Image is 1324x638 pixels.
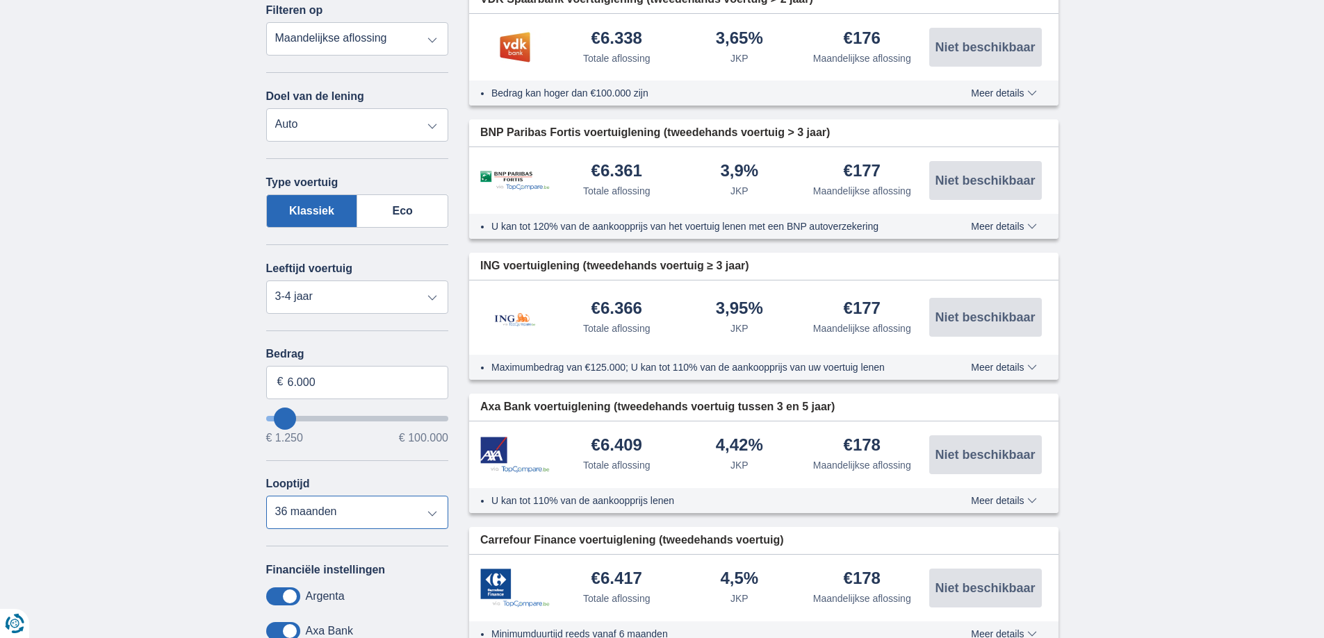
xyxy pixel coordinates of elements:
div: Maandelijkse aflossing [813,321,911,335]
label: Leeftijd voertuig [266,262,352,275]
div: 3,65% [716,30,763,49]
div: Totale aflossing [583,51,651,65]
button: Meer details [961,87,1047,99]
div: €176 [844,30,881,49]
li: Maximumbedrag van €125.000; U kan tot 110% van de aankoopprijs van uw voertuig lenen [491,360,920,374]
div: Totale aflossing [583,184,651,198]
button: Niet beschikbaar [929,298,1042,337]
span: BNP Paribas Fortis voertuiglening (tweedehands voertuig > 3 jaar) [480,125,830,141]
span: Niet beschikbaar [935,582,1035,594]
label: Axa Bank [306,625,353,637]
div: Maandelijkse aflossing [813,184,911,198]
div: JKP [730,458,749,472]
label: Filteren op [266,4,323,17]
div: 4,42% [716,437,763,455]
li: Bedrag kan hoger dan €100.000 zijn [491,86,920,100]
button: Meer details [961,362,1047,373]
div: 3,9% [720,162,758,181]
span: Niet beschikbaar [935,311,1035,324]
span: Niet beschikbaar [935,174,1035,187]
div: €178 [844,570,881,589]
button: Niet beschikbaar [929,161,1042,200]
button: Niet beschikbaar [929,435,1042,474]
img: product.pl.alt Carrefour Finance [480,569,550,607]
div: €177 [844,162,881,181]
li: U kan tot 120% van de aankoopprijs van het voertuig lenen met een BNP autoverzekering [491,219,920,233]
label: Type voertuig [266,176,338,189]
span: Carrefour Finance voertuiglening (tweedehands voertuig) [480,532,784,548]
div: Totale aflossing [583,591,651,605]
img: product.pl.alt Axa Bank [480,437,550,473]
button: Meer details [961,495,1047,506]
img: product.pl.alt BNP Paribas Fortis [480,171,550,191]
input: wantToBorrow [266,416,449,421]
span: ING voertuiglening (tweedehands voertuig ≥ 3 jaar) [480,258,749,274]
div: €6.417 [591,570,642,589]
div: JKP [730,321,749,335]
span: Meer details [971,88,1036,98]
div: Totale aflossing [583,321,651,335]
div: Maandelijkse aflossing [813,51,911,65]
img: product.pl.alt VDK bank [480,30,550,65]
label: Looptijd [266,478,310,490]
span: Niet beschikbaar [935,41,1035,53]
div: €6.361 [591,162,642,181]
label: Bedrag [266,348,449,360]
button: Meer details [961,221,1047,232]
img: product.pl.alt ING [480,294,550,341]
span: Axa Bank voertuiglening (tweedehands voertuig tussen 3 en 5 jaar) [480,399,835,415]
div: Maandelijkse aflossing [813,458,911,472]
label: Klassiek [266,194,358,228]
span: € [277,374,284,390]
div: Totale aflossing [583,458,651,472]
div: JKP [730,591,749,605]
label: Financiële instellingen [266,564,386,576]
div: JKP [730,184,749,198]
button: Niet beschikbaar [929,569,1042,607]
div: €177 [844,300,881,319]
div: Maandelijkse aflossing [813,591,911,605]
span: Niet beschikbaar [935,448,1035,461]
button: Niet beschikbaar [929,28,1042,67]
span: € 1.250 [266,433,303,444]
div: 4,5% [720,570,758,589]
label: Doel van de lening [266,90,364,103]
span: € 100.000 [399,433,448,444]
div: €6.409 [591,437,642,455]
li: U kan tot 110% van de aankoopprijs lenen [491,494,920,507]
div: €178 [844,437,881,455]
div: €6.338 [591,30,642,49]
div: JKP [730,51,749,65]
label: Eco [357,194,448,228]
div: €6.366 [591,300,642,319]
label: Argenta [306,590,345,603]
span: Meer details [971,221,1036,231]
span: Meer details [971,362,1036,372]
span: Meer details [971,496,1036,505]
div: 3,95% [716,300,763,319]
